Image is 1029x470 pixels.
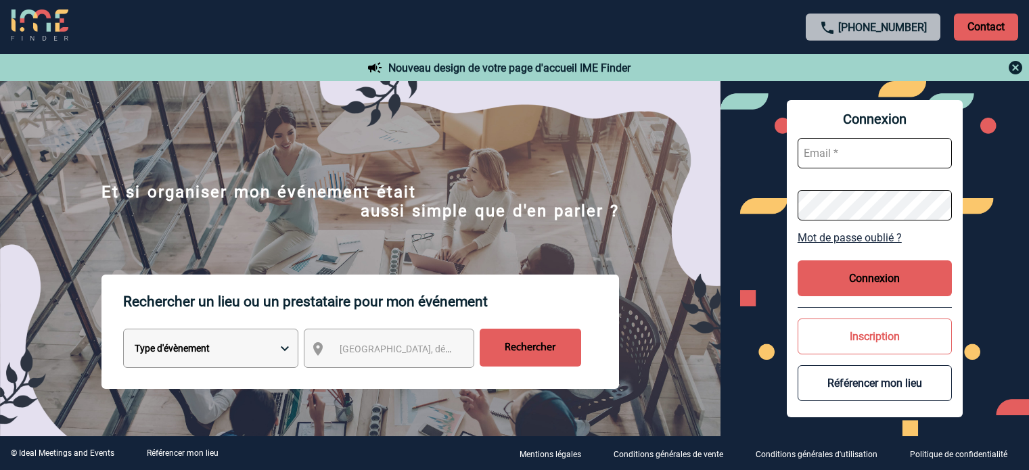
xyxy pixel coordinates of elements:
[480,329,581,367] input: Rechercher
[123,275,619,329] p: Rechercher un lieu ou un prestataire pour mon événement
[798,138,952,168] input: Email *
[798,231,952,244] a: Mot de passe oublié ?
[745,447,899,460] a: Conditions générales d'utilisation
[603,447,745,460] a: Conditions générales de vente
[509,447,603,460] a: Mentions légales
[798,111,952,127] span: Connexion
[340,344,528,354] span: [GEOGRAPHIC_DATA], département, région...
[819,20,836,36] img: call-24-px.png
[838,21,927,34] a: [PHONE_NUMBER]
[798,260,952,296] button: Connexion
[147,448,219,458] a: Référencer mon lieu
[520,450,581,459] p: Mentions légales
[798,319,952,354] button: Inscription
[11,448,114,458] div: © Ideal Meetings and Events
[954,14,1018,41] p: Contact
[798,365,952,401] button: Référencer mon lieu
[910,450,1007,459] p: Politique de confidentialité
[899,447,1029,460] a: Politique de confidentialité
[614,450,723,459] p: Conditions générales de vente
[756,450,877,459] p: Conditions générales d'utilisation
